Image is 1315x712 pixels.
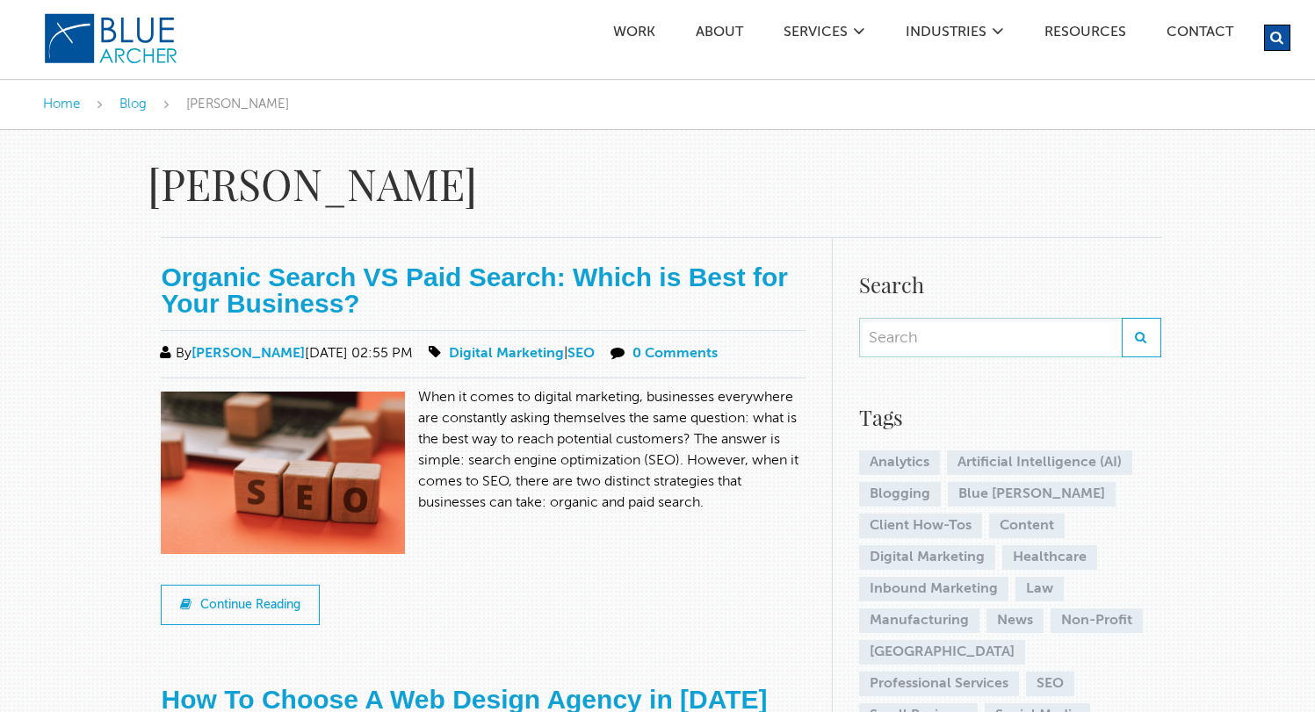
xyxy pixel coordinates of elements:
[695,25,744,44] a: ABOUT
[567,347,595,361] a: SEO
[859,545,995,570] a: Digital Marketing
[1002,545,1097,570] a: Healthcare
[1044,25,1127,44] a: Resources
[186,97,289,111] span: [PERSON_NAME]
[859,577,1008,601] a: Inbound Marketing
[1015,577,1064,601] a: Law
[783,25,849,44] a: SERVICES
[986,608,1044,633] a: News
[989,514,1065,538] a: Content
[161,387,806,514] p: When it comes to digital marketing, businesses everywhere are constantly asking themselves the sa...
[859,672,1019,696] a: Professional Services
[905,25,987,44] a: Industries
[859,401,1161,433] h4: Tags
[161,263,788,318] a: Organic Search VS Paid Search: Which is Best for Your Business?
[632,347,718,361] a: 0 Comments
[1166,25,1234,44] a: Contact
[148,156,956,211] h1: [PERSON_NAME]
[449,347,564,361] a: Digital Marketing
[859,514,982,538] a: Client How-Tos
[1026,672,1074,696] a: SEO
[612,25,656,44] a: Work
[859,269,1161,300] h4: Search
[156,347,413,361] span: By [DATE] 02:55 PM
[161,585,320,625] a: Continue Reading
[859,640,1025,665] a: [GEOGRAPHIC_DATA]
[859,608,979,633] a: Manufacturing
[947,450,1132,475] a: Artificial Intelligence (AI)
[859,482,941,507] a: Blogging
[948,482,1116,507] a: Blue [PERSON_NAME]
[43,97,80,111] a: Home
[43,12,179,65] img: Blue Archer Logo
[859,450,940,475] a: Analytics
[859,318,1122,357] input: Search
[119,97,147,111] a: Blog
[425,347,598,361] span: |
[191,347,305,361] a: [PERSON_NAME]
[1051,608,1143,633] a: Non-Profit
